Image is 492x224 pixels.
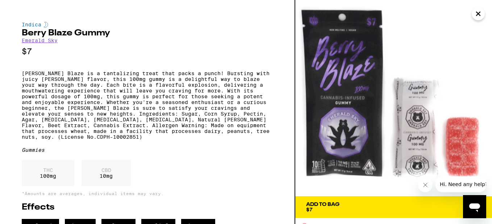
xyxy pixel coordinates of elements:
[22,22,273,27] div: Indica
[463,195,486,218] iframe: Button to launch messaging window
[82,160,131,186] div: 10 mg
[22,47,273,56] p: $7
[22,70,273,140] p: [PERSON_NAME] Blaze is a tantalizing treat that packs a punch! Bursting with juicy [PERSON_NAME] ...
[40,167,56,173] p: THC
[418,178,433,192] iframe: Close message
[22,203,273,212] h2: Effects
[306,207,313,212] span: $7
[100,167,113,173] p: CBD
[22,29,273,38] h2: Berry Blaze Gummy
[22,147,273,153] div: Gummies
[306,202,339,207] div: Add To Bag
[295,196,492,218] button: Add To Bag$7
[472,7,485,20] button: Close
[4,5,52,11] span: Hi. Need any help?
[44,22,48,27] img: indicaColor.svg
[22,160,74,186] div: 100 mg
[22,38,58,43] a: Emerald Sky
[435,176,486,192] iframe: Message from company
[22,191,273,196] p: *Amounts are averages, individual items may vary.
